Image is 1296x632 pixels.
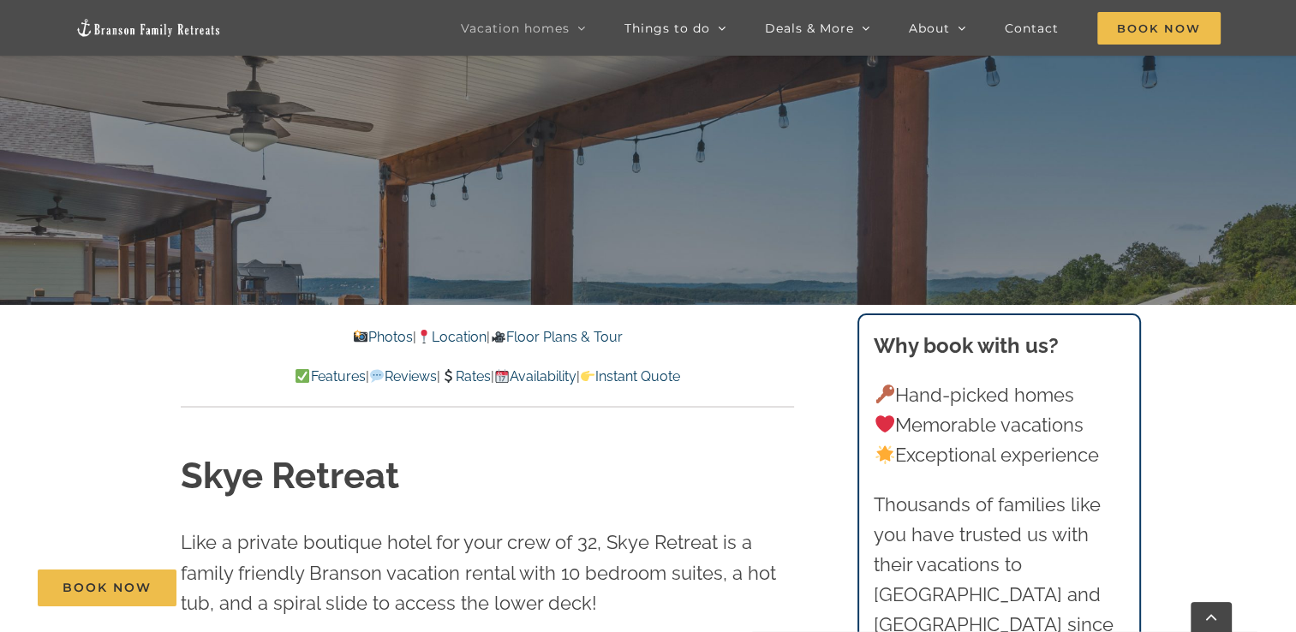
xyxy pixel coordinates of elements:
[416,329,487,345] a: Location
[181,326,794,349] p: | |
[75,18,221,38] img: Branson Family Retreats Logo
[368,368,436,385] a: Reviews
[441,369,455,383] img: 💲
[624,22,710,34] span: Things to do
[353,329,413,345] a: Photos
[874,380,1124,471] p: Hand-picked homes Memorable vacations Exceptional experience
[440,368,491,385] a: Rates
[461,22,570,34] span: Vacation homes
[875,414,894,433] img: ❤️
[494,368,576,385] a: Availability
[492,330,505,343] img: 🎥
[909,22,950,34] span: About
[490,329,622,345] a: Floor Plans & Tour
[765,22,854,34] span: Deals & More
[495,369,509,383] img: 📆
[181,531,776,613] span: Like a private boutique hotel for your crew of 32, Skye Retreat is a family friendly Branson vaca...
[63,581,152,595] span: Book Now
[181,451,794,502] h1: Skye Retreat
[296,369,309,383] img: ✅
[417,330,431,343] img: 📍
[875,385,894,403] img: 🔑
[580,368,680,385] a: Instant Quote
[295,368,365,385] a: Features
[581,369,594,383] img: 👉
[181,366,794,388] p: | | | |
[1097,12,1221,45] span: Book Now
[370,369,384,383] img: 💬
[38,569,176,606] a: Book Now
[1005,22,1059,34] span: Contact
[354,330,367,343] img: 📸
[874,331,1124,361] h3: Why book with us?
[875,445,894,464] img: 🌟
